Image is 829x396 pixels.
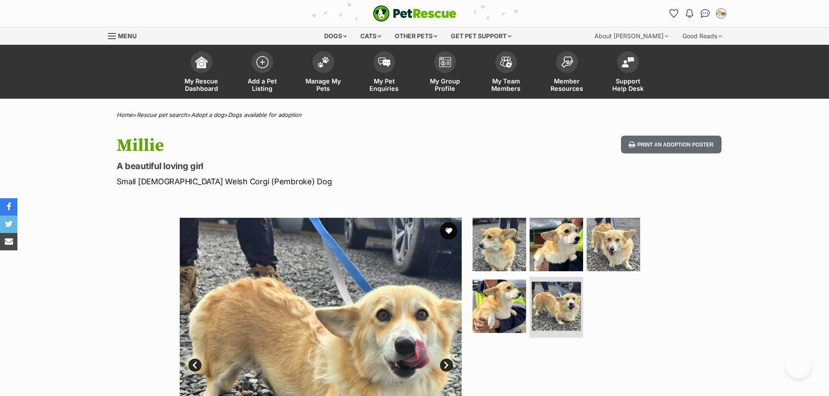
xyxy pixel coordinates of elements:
img: Photo of Millie [530,218,583,271]
button: favourite [440,222,457,240]
iframe: Help Scout Beacon - Open [785,353,812,379]
a: PetRescue [373,5,456,22]
img: dashboard-icon-eb2f2d2d3e046f16d808141f083e7271f6b2e854fb5c12c21221c1fb7104beca.svg [195,56,208,68]
span: Support Help Desk [608,77,648,92]
img: notifications-46538b983faf8c2785f20acdc204bb7945ddae34d4c08c2a6579f10ce5e182be.svg [686,9,693,18]
a: Favourites [667,7,681,20]
div: Get pet support [445,27,517,45]
a: Menu [108,27,143,43]
span: My Pet Enquiries [365,77,404,92]
a: Conversations [698,7,712,20]
a: My Team Members [476,47,537,99]
img: chat-41dd97257d64d25036548639549fe6c8038ab92f7586957e7f3b1b290dea8141.svg [701,9,710,18]
h1: Millie [117,136,485,156]
a: My Pet Enquiries [354,47,415,99]
img: add-pet-listing-icon-0afa8454b4691262ce3f59096e99ab1cd57d4a30225e0717b998d2c9b9846f56.svg [256,56,269,68]
a: Rescue pet search [137,111,187,118]
p: Small [DEMOGRAPHIC_DATA] Welsh Corgi (Pembroke) Dog [117,176,485,187]
img: Photo of Millie [532,282,581,331]
img: Heidi McMahon profile pic [717,9,725,18]
a: Next [440,359,453,372]
p: A beautiful loving girl [117,160,485,172]
button: My account [714,7,728,20]
img: manage-my-pets-icon-02211641906a0b7f246fdf0571729dbe1e7629f14944591b6c1af311fb30b64b.svg [317,57,329,68]
a: Adopt a dog [191,111,224,118]
span: My Rescue Dashboard [182,77,221,92]
div: Good Reads [676,27,728,45]
div: Dogs [318,27,353,45]
span: My Group Profile [426,77,465,92]
img: team-members-icon-5396bd8760b3fe7c0b43da4ab00e1e3bb1a5d9ba89233759b79545d2d3fc5d0d.svg [500,57,512,68]
img: logo-e224e6f780fb5917bec1dbf3a21bbac754714ae5b6737aabdf751b685950b380.svg [373,5,456,22]
div: Cats [354,27,387,45]
button: Print an adoption poster [621,136,721,153]
a: Prev [188,359,201,372]
a: Home [117,111,133,118]
ul: Account quick links [667,7,728,20]
a: My Group Profile [415,47,476,99]
a: Add a Pet Listing [232,47,293,99]
img: group-profile-icon-3fa3cf56718a62981997c0bc7e787c4b2cf8bcc04b72c1350f741eb67cf2f40e.svg [439,57,451,67]
div: Other pets [389,27,443,45]
span: Manage My Pets [304,77,343,92]
div: About [PERSON_NAME] [588,27,675,45]
a: My Rescue Dashboard [171,47,232,99]
img: member-resources-icon-8e73f808a243e03378d46382f2149f9095a855e16c252ad45f914b54edf8863c.svg [561,56,573,68]
span: Add a Pet Listing [243,77,282,92]
span: Member Resources [547,77,587,92]
a: Dogs available for adoption [228,111,302,118]
a: Support Help Desk [597,47,658,99]
button: Notifications [683,7,697,20]
img: Photo of Millie [473,218,526,271]
img: Photo of Millie [587,218,640,271]
div: > > > [95,112,735,118]
img: Photo of Millie [473,280,526,333]
span: My Team Members [487,77,526,92]
img: pet-enquiries-icon-7e3ad2cf08bfb03b45e93fb7055b45f3efa6380592205ae92323e6603595dc1f.svg [378,57,390,67]
img: help-desk-icon-fdf02630f3aa405de69fd3d07c3f3aa587a6932b1a1747fa1d2bba05be0121f9.svg [622,57,634,67]
a: Manage My Pets [293,47,354,99]
a: Member Resources [537,47,597,99]
span: Menu [118,32,137,40]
